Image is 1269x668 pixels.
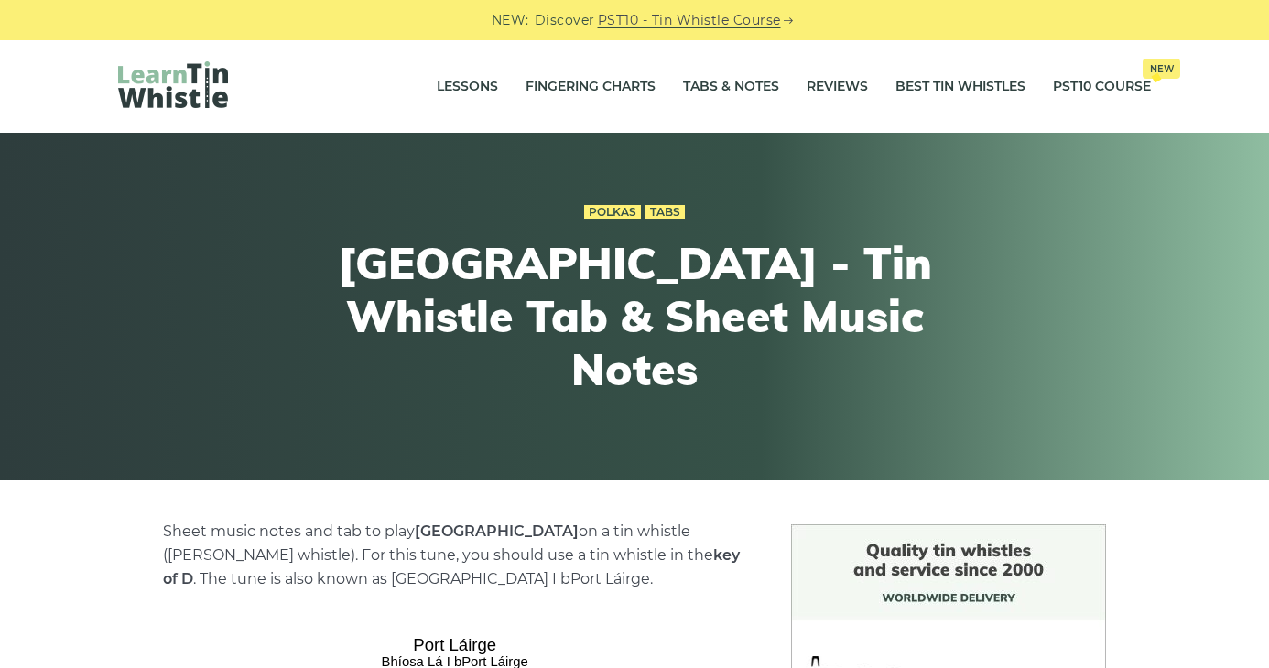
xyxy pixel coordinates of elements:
[1143,59,1180,79] span: New
[807,64,868,110] a: Reviews
[1053,64,1151,110] a: PST10 CourseNew
[163,520,747,591] p: Sheet music notes and tab to play on a tin whistle ([PERSON_NAME] whistle). For this tune, you sh...
[298,237,971,395] h1: [GEOGRAPHIC_DATA] - Tin Whistle Tab & Sheet Music Notes
[683,64,779,110] a: Tabs & Notes
[645,205,685,220] a: Tabs
[526,64,656,110] a: Fingering Charts
[415,523,579,540] strong: [GEOGRAPHIC_DATA]
[437,64,498,110] a: Lessons
[118,61,228,108] img: LearnTinWhistle.com
[895,64,1025,110] a: Best Tin Whistles
[584,205,641,220] a: Polkas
